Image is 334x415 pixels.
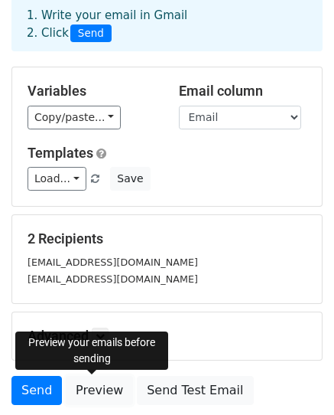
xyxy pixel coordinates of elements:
[28,83,156,100] h5: Variables
[28,257,198,268] small: [EMAIL_ADDRESS][DOMAIN_NAME]
[28,273,198,285] small: [EMAIL_ADDRESS][DOMAIN_NAME]
[258,341,334,415] div: Widget de chat
[11,376,62,405] a: Send
[110,167,150,191] button: Save
[28,167,86,191] a: Load...
[15,7,319,42] div: 1. Write your email in Gmail 2. Click
[66,376,133,405] a: Preview
[28,145,93,161] a: Templates
[70,25,112,43] span: Send
[258,341,334,415] iframe: Chat Widget
[15,332,168,370] div: Preview your emails before sending
[137,376,253,405] a: Send Test Email
[179,83,307,100] h5: Email column
[28,230,306,247] h5: 2 Recipients
[28,106,121,129] a: Copy/paste...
